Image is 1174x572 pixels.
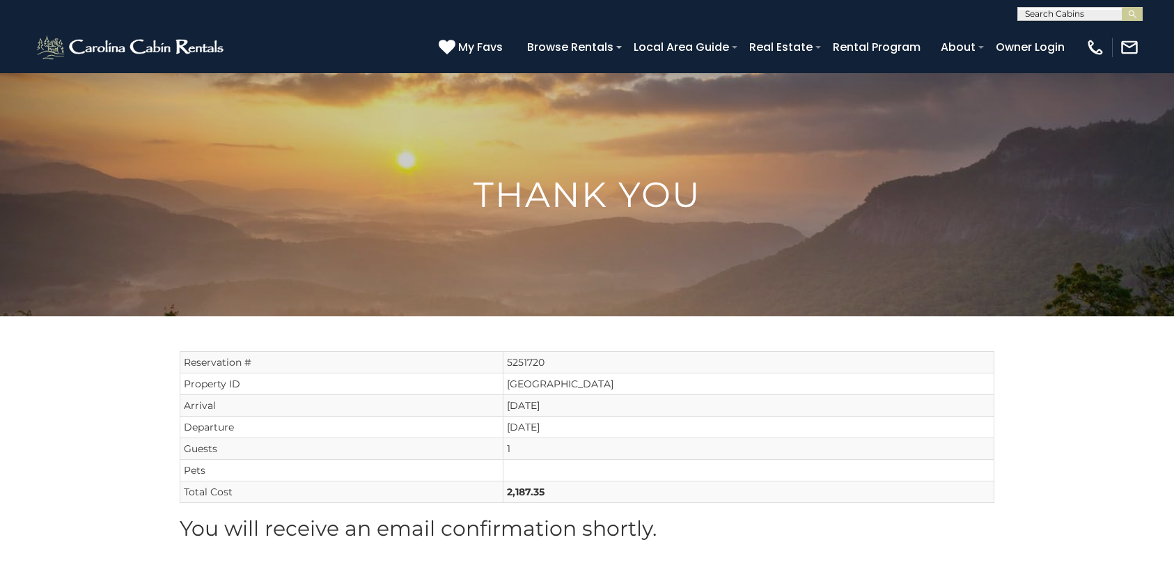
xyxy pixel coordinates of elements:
[439,38,506,56] a: My Favs
[1086,38,1105,57] img: phone-regular-white.png
[180,481,503,503] td: Total Cost
[1120,38,1139,57] img: mail-regular-white.png
[989,35,1072,59] a: Owner Login
[35,33,228,61] img: White-1-2.png
[180,417,503,438] td: Departure
[458,38,503,56] span: My Favs
[503,352,994,373] td: 5251720
[520,35,620,59] a: Browse Rentals
[503,438,994,460] td: 1
[503,373,994,395] td: [GEOGRAPHIC_DATA]
[180,438,503,460] td: Guests
[180,517,994,540] h2: You will receive an email confirmation shortly.
[180,352,503,373] td: Reservation #
[826,35,928,59] a: Rental Program
[180,460,503,481] td: Pets
[503,395,994,417] td: [DATE]
[503,417,994,438] td: [DATE]
[934,35,983,59] a: About
[627,35,736,59] a: Local Area Guide
[180,395,503,417] td: Arrival
[180,373,503,395] td: Property ID
[742,35,820,59] a: Real Estate
[507,486,545,498] strong: 2,187.35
